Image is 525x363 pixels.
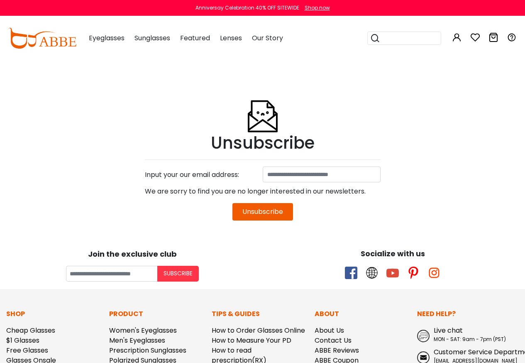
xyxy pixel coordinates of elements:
[232,203,293,221] button: Unsubscribe
[109,346,186,355] a: Prescription Sunglasses
[434,336,506,343] span: MON - SAT: 9am - 7pm (PST)
[6,309,101,319] p: Shop
[6,346,48,355] a: Free Glasses
[300,4,330,11] a: Shop now
[145,133,381,153] h1: Unsubscribe
[109,336,165,345] a: Men's Eyeglasses
[141,167,263,183] div: Input your our email address:
[267,248,519,259] div: Socialize with us
[109,309,204,319] p: Product
[315,326,344,335] a: About Us
[8,28,76,49] img: abbeglasses.com
[180,33,210,43] span: Featured
[89,33,125,43] span: Eyeglasses
[6,247,259,260] div: Join the exclusive club
[220,33,242,43] span: Lenses
[145,183,381,200] div: We are sorry to find you are no longer interested in our newsletters.
[6,336,39,345] a: $1 Glasses
[366,267,378,279] span: twitter
[417,309,519,319] p: Need Help?
[315,309,409,319] p: About
[195,4,299,12] div: Anniversay Celebration 40% OFF SITEWIDE
[246,80,279,133] img: Unsubscribe
[417,326,519,343] a: Live chat MON - SAT: 9am - 7pm (PST)
[157,266,199,282] button: Subscribe
[66,266,157,282] input: Your email
[109,326,177,335] a: Women's Eyeglasses
[407,267,420,279] span: pinterest
[434,326,463,335] span: Live chat
[212,326,305,335] a: How to Order Glasses Online
[252,33,283,43] span: Our Story
[386,267,399,279] span: youtube
[345,267,357,279] span: facebook
[134,33,170,43] span: Sunglasses
[212,336,291,345] a: How to Measure Your PD
[212,309,306,319] p: Tips & Guides
[305,4,330,12] div: Shop now
[428,267,440,279] span: instagram
[315,336,352,345] a: Contact Us
[315,346,359,355] a: ABBE Reviews
[6,326,55,335] a: Cheap Glasses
